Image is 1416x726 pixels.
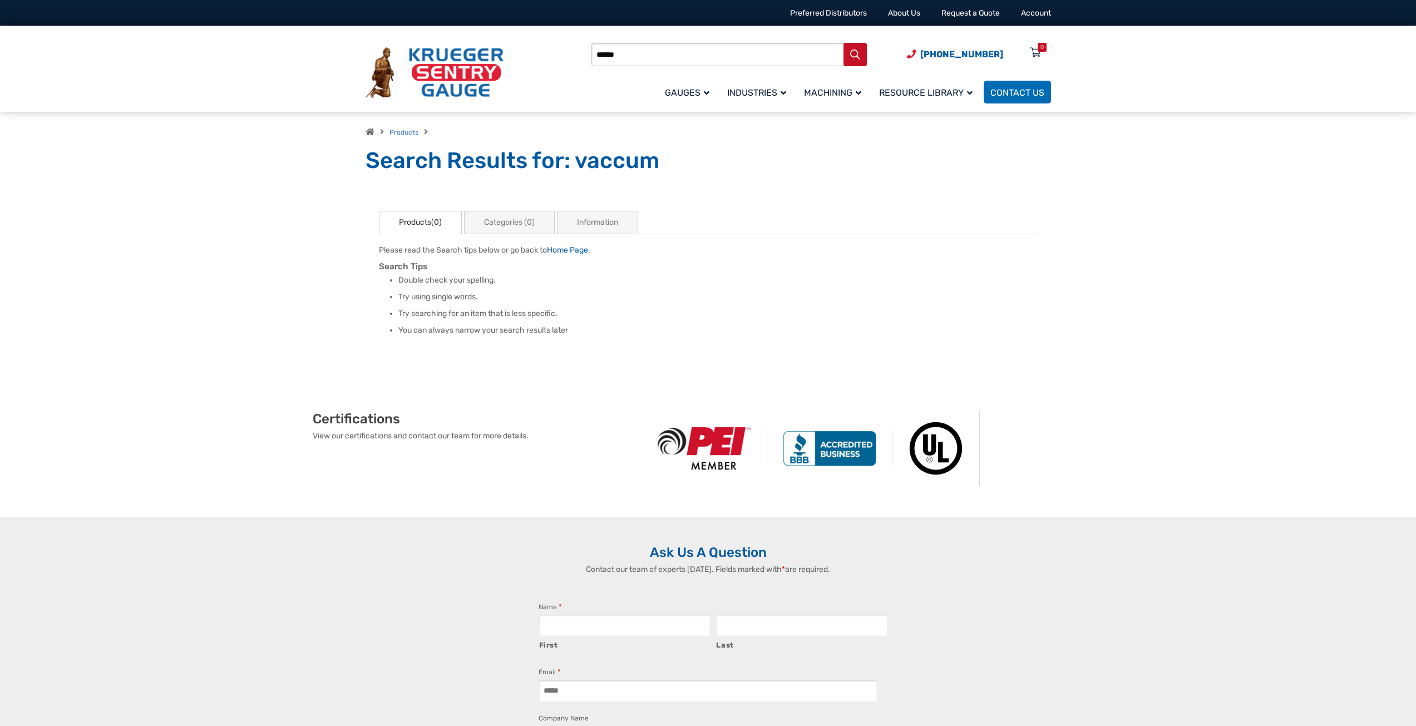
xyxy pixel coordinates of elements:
[984,81,1051,103] a: Contact Us
[398,292,1038,303] li: Try using single words.
[547,245,588,255] a: Home Page
[1040,43,1044,52] div: 0
[892,411,980,486] img: Underwriters Laboratories
[379,211,462,234] a: Products(0)
[366,147,1051,175] h1: Search Results for: vaccum
[790,8,867,18] a: Preferred Distributors
[941,8,1000,18] a: Request a Quote
[313,430,642,442] p: View our certifications and contact our team for more details.
[804,87,861,98] span: Machining
[464,211,555,234] a: Categories (0)
[907,47,1003,61] a: Phone Number (920) 434-8860
[1021,8,1051,18] a: Account
[313,411,642,427] h2: Certifications
[366,47,504,98] img: Krueger Sentry Gauge
[658,79,721,105] a: Gauges
[398,275,1038,286] li: Double check your spelling.
[527,564,889,575] p: Contact our team of experts [DATE]. Fields marked with are required.
[797,79,872,105] a: Machining
[721,79,797,105] a: Industries
[767,431,892,466] img: BBB
[366,544,1051,561] h2: Ask Us A Question
[539,713,589,724] label: Company Name
[642,427,767,470] img: PEI Member
[879,87,973,98] span: Resource Library
[990,87,1044,98] span: Contact Us
[557,211,638,234] a: Information
[539,666,561,678] label: Email
[539,601,562,613] legend: Name
[665,87,709,98] span: Gauges
[398,308,1038,319] li: Try searching for an item that is less specific.
[389,129,418,136] a: Products
[539,637,711,651] label: First
[888,8,920,18] a: About Us
[379,244,1038,256] p: Please read the Search tips below or go back to .
[727,87,786,98] span: Industries
[716,637,888,651] label: Last
[398,325,1038,336] li: You can always narrow your search results later
[872,79,984,105] a: Resource Library
[379,261,1038,272] h3: Search Tips
[920,49,1003,60] span: [PHONE_NUMBER]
